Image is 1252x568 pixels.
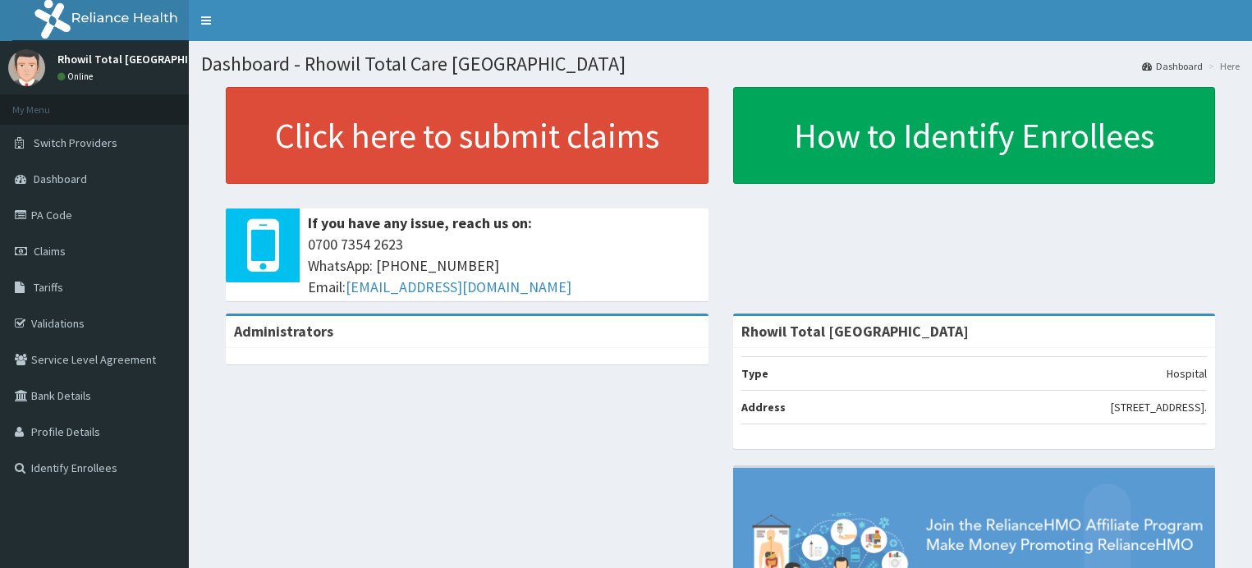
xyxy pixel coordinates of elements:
a: Dashboard [1142,59,1203,73]
b: Administrators [234,322,333,341]
span: 0700 7354 2623 WhatsApp: [PHONE_NUMBER] Email: [308,234,700,297]
img: User Image [8,49,45,86]
li: Here [1204,59,1240,73]
span: Dashboard [34,172,87,186]
b: If you have any issue, reach us on: [308,213,532,232]
b: Address [741,400,786,415]
a: Online [57,71,97,82]
p: Hospital [1167,365,1207,382]
strong: Rhowil Total [GEOGRAPHIC_DATA] [741,322,969,341]
h1: Dashboard - Rhowil Total Care [GEOGRAPHIC_DATA] [201,53,1240,75]
span: Switch Providers [34,135,117,150]
p: [STREET_ADDRESS]. [1111,399,1207,415]
span: Tariffs [34,280,63,295]
p: Rhowil Total [GEOGRAPHIC_DATA] [57,53,231,65]
a: How to Identify Enrollees [733,87,1216,184]
a: Click here to submit claims [226,87,709,184]
b: Type [741,366,768,381]
a: [EMAIL_ADDRESS][DOMAIN_NAME] [346,277,571,296]
span: Claims [34,244,66,259]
